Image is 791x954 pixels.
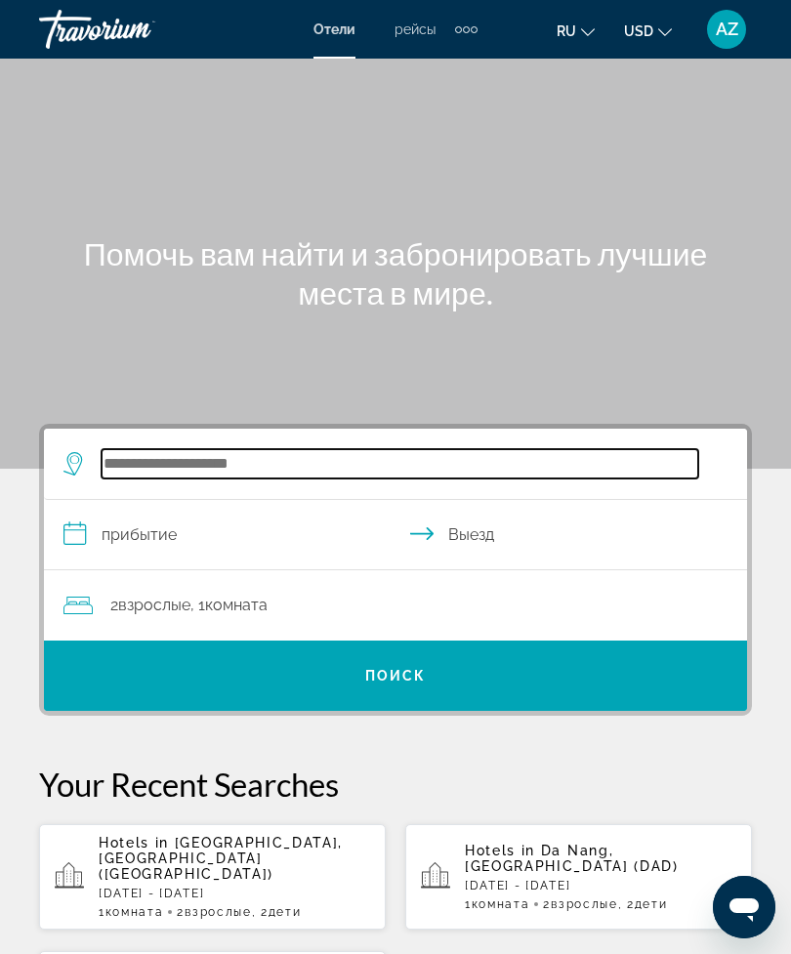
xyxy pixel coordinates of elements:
[716,20,738,39] span: AZ
[99,835,169,850] span: Hotels in
[465,843,535,858] span: Hotels in
[118,596,190,614] span: Взрослые
[635,897,668,911] span: Дети
[177,905,251,919] span: 2
[365,668,427,684] span: Поиск
[39,823,386,931] button: Hotels in [GEOGRAPHIC_DATA], [GEOGRAPHIC_DATA] ([GEOGRAPHIC_DATA])[DATE] - [DATE]1Комната2Взрослы...
[110,592,190,619] span: 2
[105,905,164,919] span: Комната
[551,897,617,911] span: Взрослые
[465,897,529,911] span: 1
[465,879,736,892] p: [DATE] - [DATE]
[557,23,576,39] span: ru
[405,823,752,931] button: Hotels in Da Nang, [GEOGRAPHIC_DATA] (DAD)[DATE] - [DATE]1Комната2Взрослые, 2Дети
[543,897,617,911] span: 2
[44,500,747,570] button: Check in and out dates
[99,835,343,882] span: [GEOGRAPHIC_DATA], [GEOGRAPHIC_DATA] ([GEOGRAPHIC_DATA])
[455,14,478,45] button: Extra navigation items
[99,905,163,919] span: 1
[395,21,436,37] a: рейсы
[701,9,752,50] button: User Menu
[313,21,355,37] a: Отели
[44,570,747,641] button: Travelers: 2 adults, 0 children
[99,887,370,900] p: [DATE] - [DATE]
[39,765,752,804] p: Your Recent Searches
[624,23,653,39] span: USD
[624,17,672,45] button: Change currency
[252,905,302,919] span: , 2
[39,234,752,312] h1: Помочь вам найти и забронировать лучшие места в мире.
[205,596,268,614] span: Комната
[190,592,268,619] span: , 1
[185,905,251,919] span: Взрослые
[713,876,775,938] iframe: Кнопка запуска окна обмена сообщениями
[44,641,747,711] button: Поиск
[472,897,530,911] span: Комната
[618,897,668,911] span: , 2
[557,17,595,45] button: Change language
[269,905,302,919] span: Дети
[39,4,234,55] a: Travorium
[465,843,679,874] span: Da Nang, [GEOGRAPHIC_DATA] (DAD)
[44,429,747,711] div: Search widget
